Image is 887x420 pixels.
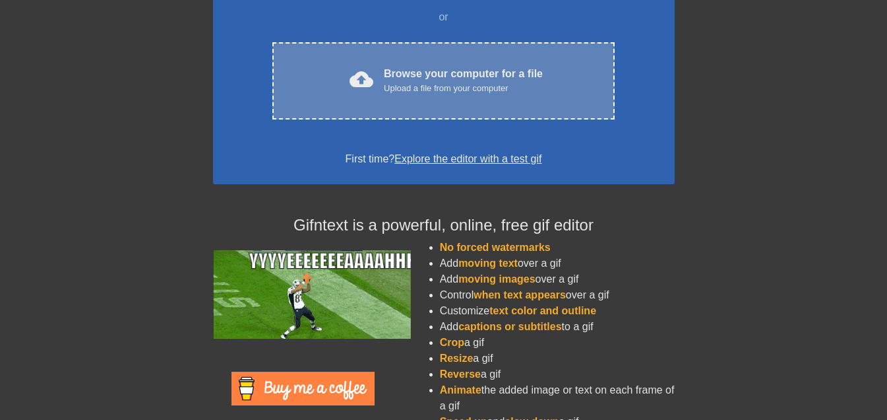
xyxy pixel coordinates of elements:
img: Buy Me A Coffee [231,372,375,405]
div: First time? [230,151,658,167]
div: Upload a file from your computer [384,82,543,95]
span: when text appears [474,289,566,300]
img: football_small.gif [213,250,411,339]
span: captions or subtitles [458,321,561,332]
li: Customize [440,303,675,319]
span: Crop [440,337,464,348]
div: or [247,9,640,25]
li: Add to a gif [440,319,675,335]
li: Add over a gif [440,256,675,271]
span: Resize [440,353,474,364]
li: Control over a gif [440,287,675,303]
span: moving text [458,258,518,269]
span: No forced watermarks [440,242,551,253]
li: a gif [440,367,675,382]
span: cloud_upload [350,67,373,91]
span: Animate [440,384,481,396]
li: the added image or text on each frame of a gif [440,382,675,414]
span: moving images [458,273,535,285]
span: Reverse [440,368,481,380]
li: a gif [440,335,675,351]
h4: Gifntext is a powerful, online, free gif editor [213,216,675,235]
li: Add over a gif [440,271,675,287]
div: Browse your computer for a file [384,66,543,95]
a: Explore the editor with a test gif [394,153,541,164]
li: a gif [440,351,675,367]
span: text color and outline [489,305,596,316]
